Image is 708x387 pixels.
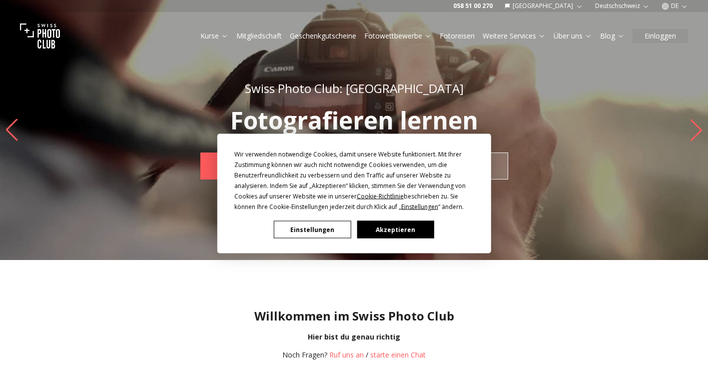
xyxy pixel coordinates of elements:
span: Cookie-Richtlinie [357,192,404,200]
span: Einstellungen [401,202,438,211]
div: Wir verwenden notwendige Cookies, damit unsere Website funktioniert. Mit Ihrer Zustimmung können ... [234,149,474,212]
button: Einstellungen [274,221,351,238]
div: Cookie Consent Prompt [217,134,491,253]
button: Akzeptieren [357,221,434,238]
